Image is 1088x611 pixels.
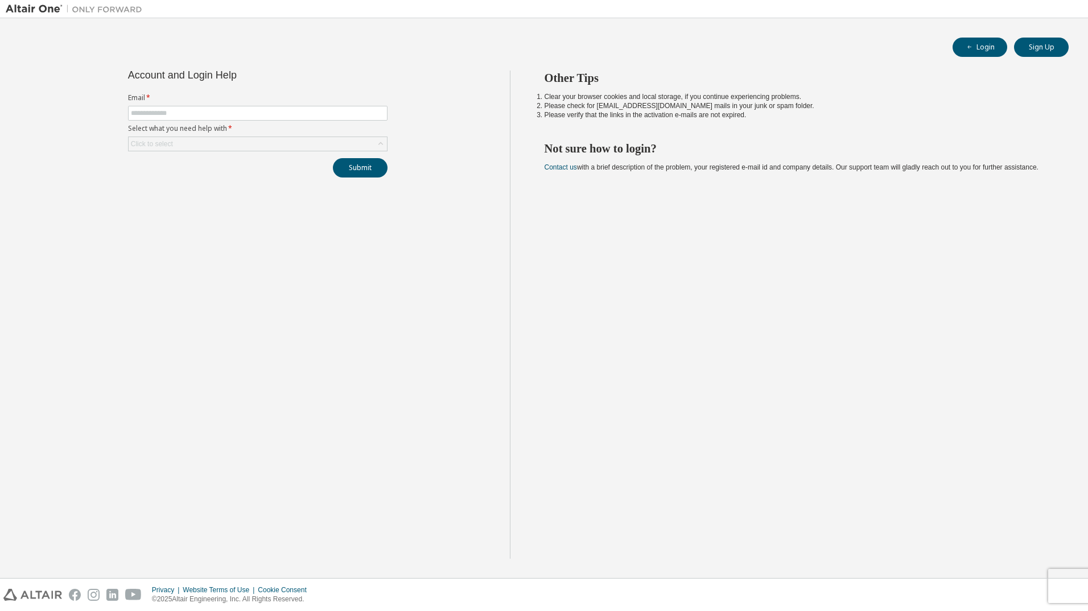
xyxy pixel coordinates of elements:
[129,137,387,151] div: Click to select
[3,589,62,601] img: altair_logo.svg
[88,589,100,601] img: instagram.svg
[131,139,173,148] div: Click to select
[1014,38,1069,57] button: Sign Up
[128,93,388,102] label: Email
[333,158,388,177] button: Submit
[545,163,1038,171] span: with a brief description of the problem, your registered e-mail id and company details. Our suppo...
[545,101,1049,110] li: Please check for [EMAIL_ADDRESS][DOMAIN_NAME] mails in your junk or spam folder.
[953,38,1007,57] button: Login
[152,595,314,604] p: © 2025 Altair Engineering, Inc. All Rights Reserved.
[128,71,336,80] div: Account and Login Help
[545,141,1049,156] h2: Not sure how to login?
[125,589,142,601] img: youtube.svg
[106,589,118,601] img: linkedin.svg
[6,3,148,15] img: Altair One
[152,585,183,595] div: Privacy
[183,585,258,595] div: Website Terms of Use
[545,110,1049,119] li: Please verify that the links in the activation e-mails are not expired.
[69,589,81,601] img: facebook.svg
[258,585,313,595] div: Cookie Consent
[545,71,1049,85] h2: Other Tips
[128,124,388,133] label: Select what you need help with
[545,92,1049,101] li: Clear your browser cookies and local storage, if you continue experiencing problems.
[545,163,577,171] a: Contact us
